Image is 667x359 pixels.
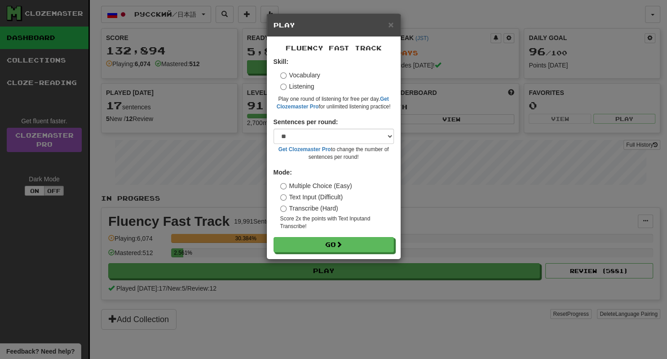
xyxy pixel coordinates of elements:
[274,58,288,65] strong: Skill:
[280,82,314,91] label: Listening
[280,194,287,201] input: Text Input (Difficult)
[274,117,338,126] label: Sentences per round:
[280,215,394,230] small: Score 2x the points with Text Input and Transcribe !
[280,84,287,90] input: Listening
[280,183,287,189] input: Multiple Choice (Easy)
[280,193,343,202] label: Text Input (Difficult)
[274,21,394,30] h5: Play
[280,206,287,212] input: Transcribe (Hard)
[388,19,393,30] span: ×
[274,146,394,161] small: to change the number of sentences per round!
[280,72,287,79] input: Vocabulary
[286,44,382,52] span: Fluency Fast Track
[388,20,393,29] button: Close
[274,95,394,111] small: Play one round of listening for free per day. for unlimited listening practice!
[278,146,331,153] a: Get Clozemaster Pro
[280,204,338,213] label: Transcribe (Hard)
[274,169,292,176] strong: Mode:
[274,237,394,252] button: Go
[280,71,320,80] label: Vocabulary
[280,181,352,190] label: Multiple Choice (Easy)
